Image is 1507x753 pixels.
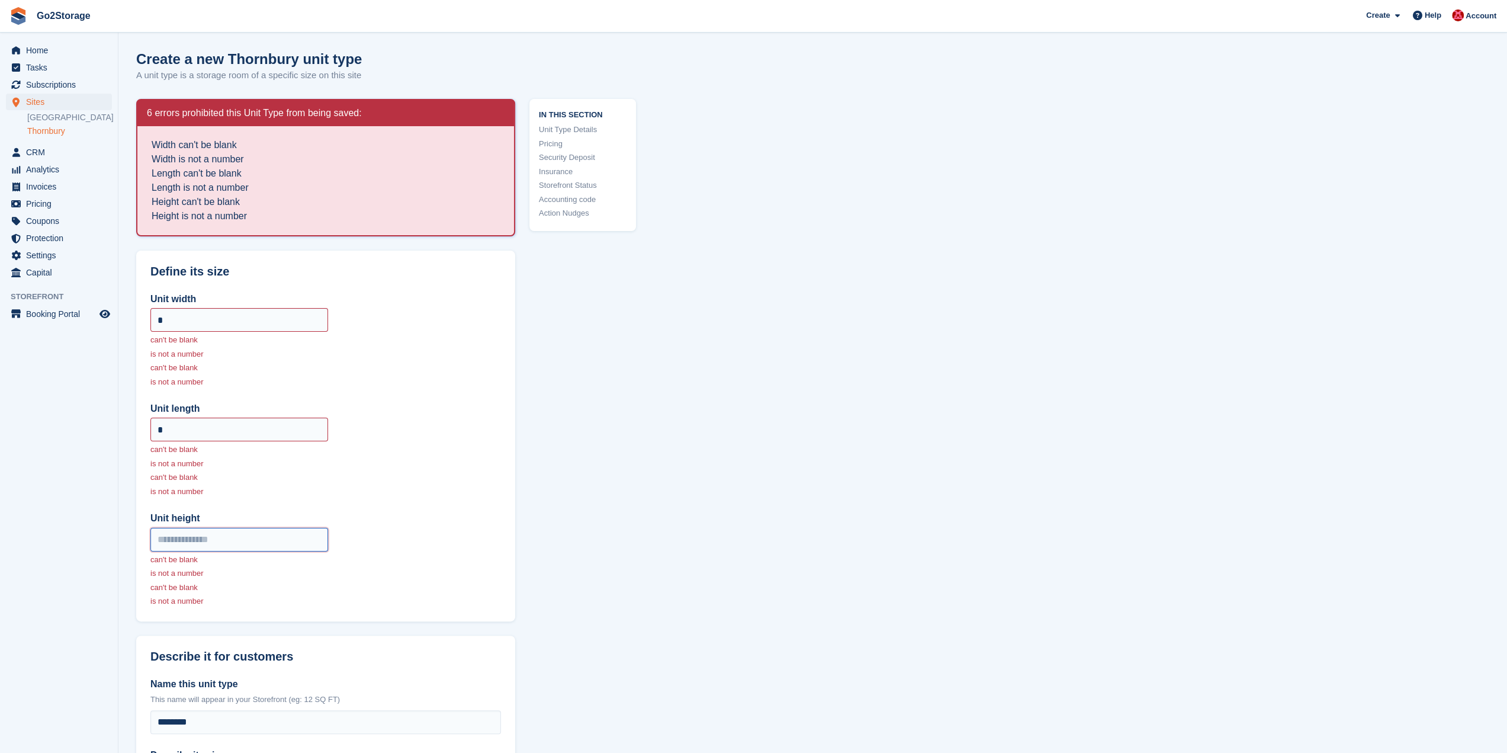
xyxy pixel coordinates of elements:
[150,402,328,416] label: Unit length
[152,166,500,181] li: Length can't be blank
[150,568,328,579] p: is not a number
[6,178,112,195] a: menu
[9,7,27,25] img: stora-icon-8386f47178a22dfd0bd8f6a31ec36ba5ce8667c1dd55bd0f319d3a0aa187defe.svg
[26,213,97,229] span: Coupons
[98,307,112,321] a: Preview store
[26,144,97,161] span: CRM
[11,291,118,303] span: Storefront
[1466,10,1496,22] span: Account
[150,348,328,360] p: is not a number
[26,196,97,212] span: Pricing
[26,264,97,281] span: Capital
[136,69,362,82] p: A unit type is a storage room of a specific size on this site
[150,694,501,706] p: This name will appear in your Storefront (eg: 12 SQ FT)
[150,595,328,607] p: is not a number
[152,152,500,166] li: Width is not a number
[150,486,328,498] p: is not a number
[32,6,95,25] a: Go2Storage
[6,306,112,322] a: menu
[26,247,97,264] span: Settings
[6,144,112,161] a: menu
[26,178,97,195] span: Invoices
[152,195,500,209] li: Height can't be blank
[1425,9,1441,21] span: Help
[150,444,328,456] p: can't be blank
[152,181,500,195] li: Length is not a number
[150,376,328,388] p: is not a number
[152,209,500,223] li: Height is not a number
[147,107,362,119] h2: 6 errors prohibited this Unit Type from being saved:
[26,94,97,110] span: Sites
[539,138,626,150] a: Pricing
[539,166,626,178] a: Insurance
[136,51,362,67] h1: Create a new Thornbury unit type
[26,42,97,59] span: Home
[6,161,112,178] a: menu
[26,59,97,76] span: Tasks
[150,650,501,664] h2: Describe it for customers
[150,362,328,374] p: can't be blank
[150,292,328,306] label: Unit width
[150,554,328,566] p: can't be blank
[6,230,112,246] a: menu
[6,59,112,76] a: menu
[6,247,112,264] a: menu
[150,458,328,470] p: is not a number
[6,196,112,212] a: menu
[539,152,626,164] a: Security Deposit
[150,472,328,483] p: can't be blank
[6,76,112,93] a: menu
[26,161,97,178] span: Analytics
[27,126,112,137] a: Thornbury
[150,582,328,594] p: can't be blank
[26,230,97,246] span: Protection
[152,138,500,152] li: Width can't be blank
[539,180,626,191] a: Storefront Status
[150,334,328,346] p: can't be blank
[150,511,328,526] label: Unit height
[26,306,97,322] span: Booking Portal
[539,194,626,206] a: Accounting code
[26,76,97,93] span: Subscriptions
[539,207,626,219] a: Action Nudges
[539,124,626,136] a: Unit Type Details
[27,112,112,123] a: [GEOGRAPHIC_DATA]
[1366,9,1390,21] span: Create
[150,677,501,691] label: Name this unit type
[6,42,112,59] a: menu
[6,264,112,281] a: menu
[539,108,626,120] span: In this section
[150,265,501,278] h2: Define its size
[1452,9,1464,21] img: James Pearson
[6,94,112,110] a: menu
[6,213,112,229] a: menu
